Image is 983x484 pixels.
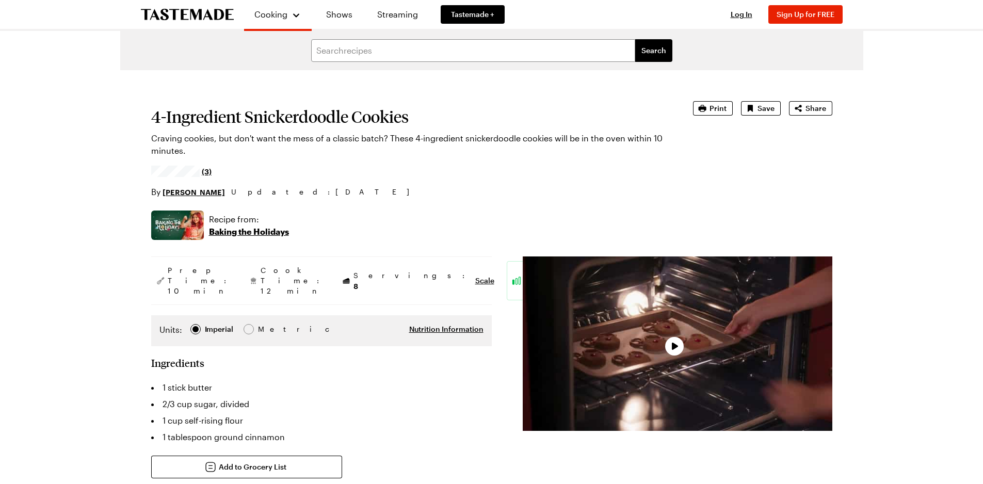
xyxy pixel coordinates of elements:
div: Imperial [205,324,233,335]
button: filters [635,39,672,62]
p: Recipe from: [209,213,289,225]
span: Print [710,103,727,114]
span: Prep Time: 10 min [168,265,232,296]
div: Imperial Metric [159,324,280,338]
button: Play Video [665,337,684,356]
button: Nutrition Information [409,324,484,334]
a: 4.65/5 stars from 3 reviews [151,167,212,175]
span: Cook Time: 12 min [261,265,325,296]
button: Add to Grocery List [151,456,342,478]
button: Log In [721,9,762,20]
li: 1 tablespoon ground cinnamon [151,429,492,445]
span: 8 [353,281,358,291]
li: 1 stick butter [151,379,492,396]
span: (3) [202,166,212,176]
span: Metric [258,324,281,335]
span: Tastemade + [451,9,494,20]
span: Updated : [DATE] [231,186,420,198]
span: Add to Grocery List [219,462,286,472]
div: Metric [258,324,280,335]
button: Cooking [254,4,301,25]
span: Sign Up for FREE [777,10,834,19]
p: Craving cookies, but don't want the mess of a classic batch? These 4-ingredient snickerdoodle coo... [151,132,664,157]
img: Show where recipe is used [151,211,204,240]
span: Cooking [254,9,287,19]
h2: Ingredients [151,357,204,369]
button: Sign Up for FREE [768,5,843,24]
button: Print [693,101,733,116]
p: Baking the Holidays [209,225,289,238]
a: [PERSON_NAME] [163,186,225,198]
h1: 4-Ingredient Snickerdoodle Cookies [151,107,664,126]
button: Scale [475,276,494,286]
span: Share [805,103,826,114]
span: Save [758,103,775,114]
video-js: Video Player [523,256,832,431]
li: 2/3 cup sugar, divided [151,396,492,412]
span: Log In [731,10,752,19]
span: Imperial [205,324,234,335]
a: To Tastemade Home Page [141,9,234,21]
label: Units: [159,324,182,336]
a: Tastemade + [441,5,505,24]
a: Recipe from:Baking the Holidays [209,213,289,238]
li: 1 cup self-rising flour [151,412,492,429]
p: By [151,186,225,198]
button: Share [789,101,832,116]
span: Search [641,45,666,56]
button: Save recipe [741,101,781,116]
span: Servings: [353,270,470,292]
